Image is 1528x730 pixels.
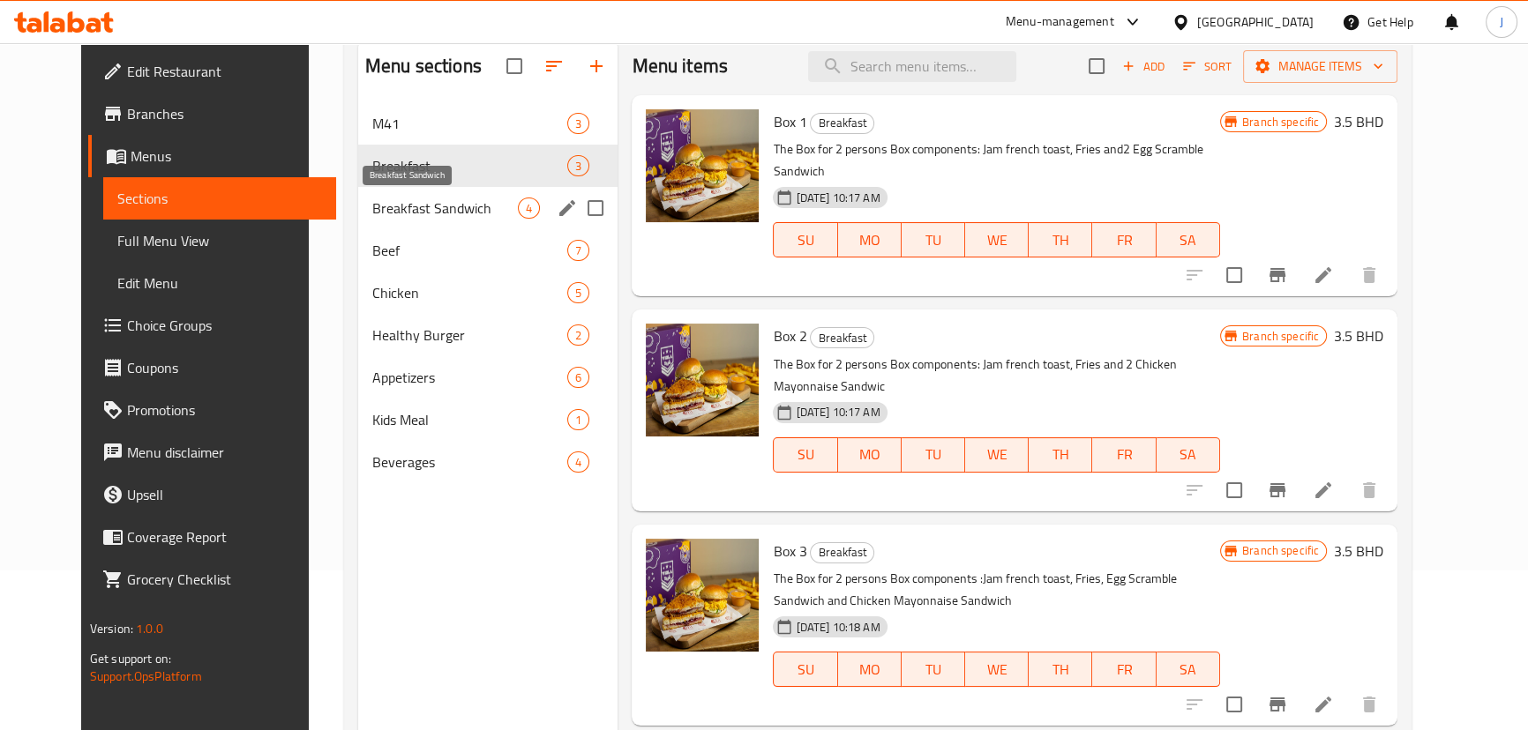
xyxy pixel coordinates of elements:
[568,327,588,344] span: 2
[1216,472,1253,509] span: Select to update
[372,409,567,430] div: Kids Meal
[838,652,902,687] button: MO
[632,53,728,79] h2: Menu items
[1235,114,1326,130] span: Branch specific
[909,657,958,682] span: TU
[1334,109,1383,134] h6: 3.5 BHD
[1099,657,1149,682] span: FR
[575,45,618,87] button: Add section
[789,404,887,421] span: [DATE] 10:17 AM
[127,61,322,82] span: Edit Restaurant
[773,138,1219,182] p: The Box for 2 persons Box components: Jam french toast, Fries and2 Egg Scramble Sandwich
[1243,50,1397,83] button: Manage items
[1029,652,1092,687] button: TH
[811,328,873,348] span: Breakfast
[845,657,895,682] span: MO
[1115,53,1172,80] span: Add item
[519,200,539,217] span: 4
[811,113,873,133] span: Breakfast
[554,195,580,221] button: edit
[568,242,588,259] span: 7
[90,665,202,688] a: Support.OpsPlatform
[1183,56,1232,77] span: Sort
[372,451,567,473] span: Beverages
[567,324,589,346] div: items
[1036,657,1085,682] span: TH
[773,538,806,564] span: Box 3
[533,45,575,87] span: Sort sections
[1172,53,1243,80] span: Sort items
[972,657,1022,682] span: WE
[1078,48,1115,85] span: Select section
[103,177,336,220] a: Sections
[88,389,336,431] a: Promotions
[773,354,1219,398] p: The Box for 2 persons Box components: Jam french toast, Fries and 2 Chicken Mayonnaise Sandwic
[88,93,336,135] a: Branches
[1216,686,1253,723] span: Select to update
[567,240,589,261] div: items
[358,314,618,356] div: Healthy Burger2
[965,652,1029,687] button: WE
[1348,254,1390,296] button: delete
[496,48,533,85] span: Select all sections
[1099,227,1149,253] span: FR
[811,542,873,562] span: Breakfast
[810,542,874,563] div: Breakfast
[972,442,1022,467] span: WE
[88,516,336,558] a: Coverage Report
[567,451,589,473] div: items
[1197,12,1314,32] div: [GEOGRAPHIC_DATA]
[1348,469,1390,511] button: delete
[810,327,874,348] div: Breakfast
[646,109,759,222] img: Box 1
[358,95,618,490] nav: Menu sections
[372,367,567,388] div: Appetizers
[127,442,322,463] span: Menu disclaimer
[568,158,588,175] span: 3
[1157,652,1220,687] button: SA
[773,652,837,687] button: SU
[1157,437,1220,473] button: SA
[1256,469,1299,511] button: Branch-specific-item
[358,229,618,272] div: Beef7
[1334,324,1383,348] h6: 3.5 BHD
[372,324,567,346] span: Healthy Burger
[90,647,171,670] span: Get support on:
[902,222,965,257] button: TU
[372,282,567,303] div: Chicken
[646,324,759,436] img: Box 2
[1216,257,1253,294] span: Select to update
[1120,56,1167,77] span: Add
[902,437,965,473] button: TU
[1313,694,1334,715] a: Edit menu item
[358,187,618,229] div: Breakfast Sandwich4edit
[1334,539,1383,563] h6: 3.5 BHD
[1500,12,1503,32] span: J
[1092,652,1156,687] button: FR
[845,442,895,467] span: MO
[1257,56,1383,78] span: Manage items
[810,113,874,134] div: Breakfast
[568,115,588,132] span: 3
[773,108,806,135] span: Box 1
[127,569,322,590] span: Grocery Checklist
[117,272,322,294] span: Edit Menu
[1179,53,1236,80] button: Sort
[88,304,336,346] a: Choice Groups
[131,145,322,167] span: Menus
[1256,254,1299,296] button: Branch-specific-item
[567,367,589,388] div: items
[372,155,567,176] div: Breakfast
[965,222,1029,257] button: WE
[781,227,830,253] span: SU
[88,473,336,516] a: Upsell
[127,484,322,505] span: Upsell
[1157,222,1220,257] button: SA
[518,197,540,219] div: items
[1164,657,1213,682] span: SA
[1029,222,1092,257] button: TH
[646,539,759,652] img: Box 3
[103,262,336,304] a: Edit Menu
